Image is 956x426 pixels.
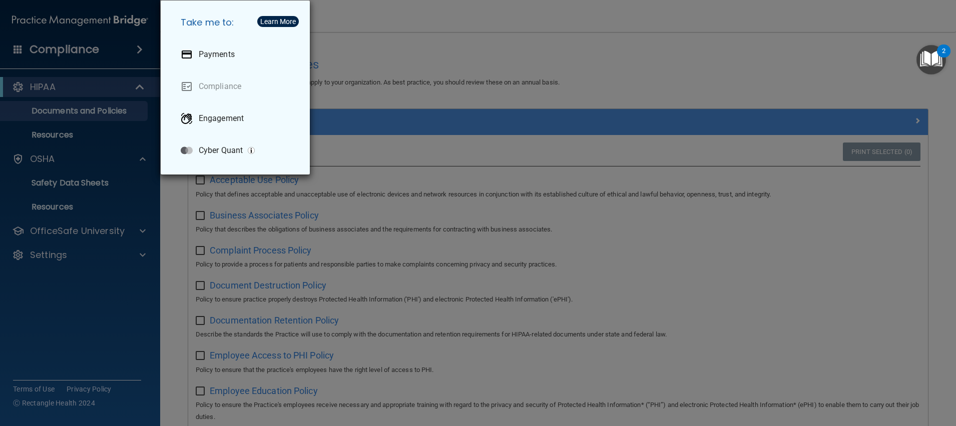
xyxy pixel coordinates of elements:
[260,18,296,25] div: Learn More
[173,104,302,132] a: Engagement
[199,49,235,59] p: Payments
[916,45,946,74] button: Open Resource Center, 2 new notifications
[199,113,244,123] p: Engagement
[942,51,945,64] div: 2
[173,136,302,164] a: Cyber Quant
[173,40,302,68] a: Payments
[906,357,944,395] iframe: Drift Widget Chat Controller
[257,16,299,27] button: Learn More
[173,72,302,100] a: Compliance
[173,8,302,36] h5: Take me to:
[199,145,243,155] p: Cyber Quant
